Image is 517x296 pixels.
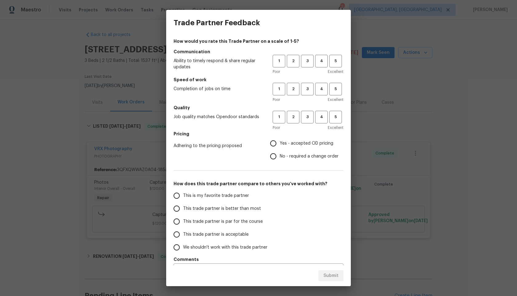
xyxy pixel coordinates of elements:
button: 3 [301,111,314,123]
span: No - required a change order [280,153,339,160]
h5: Speed of work [174,77,343,83]
span: 1 [273,58,285,65]
span: Completion of jobs on time [174,86,263,92]
span: 5 [330,114,341,121]
span: Adhering to the pricing proposed [174,143,260,149]
button: 4 [315,83,328,95]
span: 4 [316,58,327,65]
h5: Quality [174,105,343,111]
button: 5 [329,55,342,67]
span: 3 [302,58,313,65]
span: Ability to timely respond & share regular updates [174,58,263,70]
button: 2 [287,83,299,95]
span: Excellent [328,69,343,75]
h5: Pricing [174,131,343,137]
button: 4 [315,55,328,67]
span: Job quality matches Opendoor standards [174,114,263,120]
button: 4 [315,111,328,123]
h3: Trade Partner Feedback [174,18,260,27]
span: This is my favorite trade partner [183,193,249,199]
button: 5 [329,111,342,123]
h5: How does this trade partner compare to others you’ve worked with? [174,181,343,187]
span: 2 [287,58,299,65]
button: 3 [301,83,314,95]
button: 2 [287,55,299,67]
button: 1 [273,111,285,123]
h4: How would you rate this Trade Partner on a scale of 1-5? [174,38,343,44]
span: Poor [273,125,280,131]
span: Excellent [328,97,343,103]
span: 1 [273,86,285,93]
button: 2 [287,111,299,123]
span: Poor [273,69,280,75]
span: This trade partner is par for the course [183,218,263,225]
span: Excellent [328,125,343,131]
button: 1 [273,83,285,95]
button: 3 [301,55,314,67]
span: 3 [302,114,313,121]
span: Poor [273,97,280,103]
h5: Comments [174,256,343,262]
h5: Communication [174,49,343,55]
button: 5 [329,83,342,95]
span: We shouldn't work with this trade partner [183,244,267,251]
span: 2 [287,114,299,121]
button: 1 [273,55,285,67]
span: 3 [302,86,313,93]
span: 1 [273,114,285,121]
span: 4 [316,114,327,121]
span: This trade partner is acceptable [183,231,249,238]
div: How does this trade partner compare to others you’ve worked with? [174,189,343,254]
span: Yes - accepted OD pricing [280,140,333,147]
span: 2 [287,86,299,93]
span: 5 [330,58,341,65]
span: 4 [316,86,327,93]
div: Pricing [270,137,343,163]
span: 5 [330,86,341,93]
span: This trade partner is better than most [183,206,261,212]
